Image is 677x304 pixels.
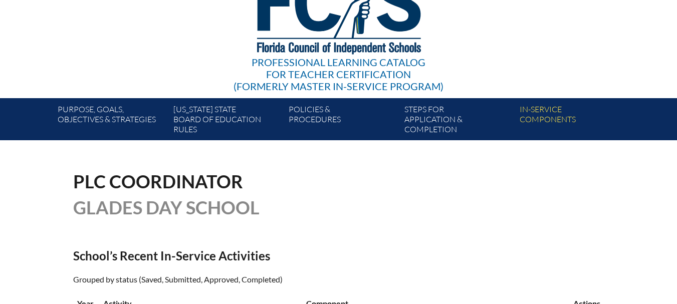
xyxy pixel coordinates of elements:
span: for Teacher Certification [266,68,411,80]
a: Policies &Procedures [285,102,400,140]
a: Purpose, goals,objectives & strategies [54,102,169,140]
a: Steps forapplication & completion [400,102,516,140]
h2: School’s Recent In-Service Activities [73,248,426,263]
span: Glades Day School [73,196,260,218]
a: [US_STATE] StateBoard of Education rules [169,102,285,140]
a: In-servicecomponents [516,102,631,140]
p: Grouped by status (Saved, Submitted, Approved, Completed) [73,273,426,286]
div: Professional Learning Catalog (formerly Master In-service Program) [234,56,443,92]
span: PLC Coordinator [73,170,243,192]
